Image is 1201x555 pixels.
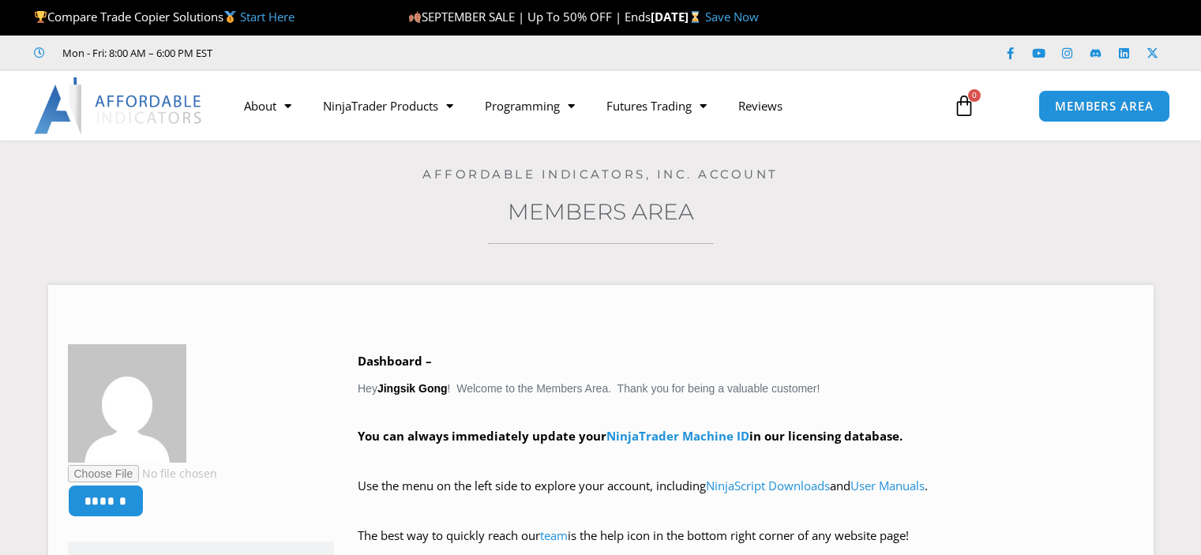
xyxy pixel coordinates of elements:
[235,45,471,61] iframe: Customer reviews powered by Trustpilot
[408,9,651,24] span: SEPTEMBER SALE | Up To 50% OFF | Ends
[968,89,981,102] span: 0
[508,198,694,225] a: Members Area
[722,88,798,124] a: Reviews
[58,43,212,62] span: Mon - Fri: 8:00 AM – 6:00 PM EST
[929,83,999,129] a: 0
[706,478,830,493] a: NinjaScript Downloads
[358,475,1134,519] p: Use the menu on the left side to explore your account, including and .
[228,88,937,124] nav: Menu
[1038,90,1170,122] a: MEMBERS AREA
[358,353,432,369] b: Dashboard –
[34,9,295,24] span: Compare Trade Copier Solutions
[307,88,469,124] a: NinjaTrader Products
[409,11,421,23] img: 🍂
[540,527,568,543] a: team
[1055,100,1154,112] span: MEMBERS AREA
[240,9,295,24] a: Start Here
[228,88,307,124] a: About
[651,9,705,24] strong: [DATE]
[35,11,47,23] img: 🏆
[591,88,722,124] a: Futures Trading
[606,428,749,444] a: NinjaTrader Machine ID
[689,11,701,23] img: ⌛
[422,167,779,182] a: Affordable Indicators, Inc. Account
[469,88,591,124] a: Programming
[850,478,925,493] a: User Manuals
[224,11,236,23] img: 🥇
[68,344,186,463] img: 3e961ded3c57598c38b75bad42f30339efeb9c3e633a926747af0a11817a7dee
[358,428,903,444] strong: You can always immediately update your in our licensing database.
[705,9,759,24] a: Save Now
[377,382,448,395] strong: Jingsik Gong
[34,77,204,134] img: LogoAI | Affordable Indicators – NinjaTrader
